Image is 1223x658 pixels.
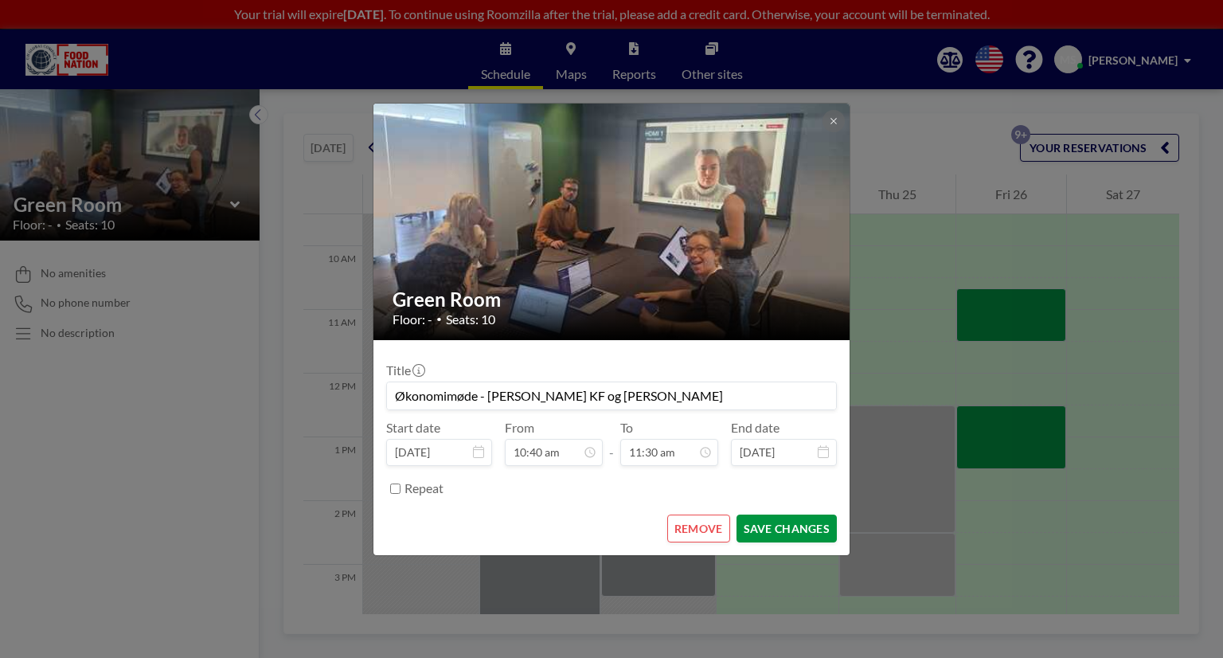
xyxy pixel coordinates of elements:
label: End date [731,420,780,436]
img: 537.jpeg [373,42,851,401]
span: Floor: - [393,311,432,327]
span: Seats: 10 [446,311,495,327]
input: (No title) [387,382,836,409]
h2: Green Room [393,288,832,311]
span: • [436,313,442,325]
label: From [505,420,534,436]
label: Title [386,362,424,378]
label: Repeat [404,480,443,496]
span: - [609,425,614,460]
button: REMOVE [667,515,730,542]
label: Start date [386,420,440,436]
button: SAVE CHANGES [737,515,837,542]
label: To [620,420,633,436]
